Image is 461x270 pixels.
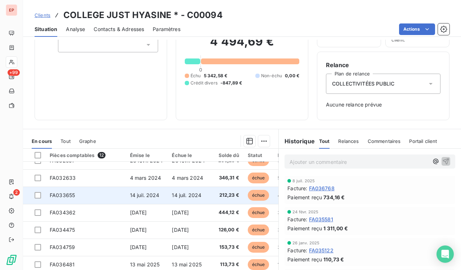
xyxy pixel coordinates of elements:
[287,193,322,201] span: Paiement reçu
[292,241,319,245] span: 26 janv. 2025
[50,244,75,250] span: FA034759
[130,152,164,158] div: Émise le
[368,138,401,144] span: Commentaires
[153,26,180,33] span: Paramètres
[248,173,269,183] span: échue
[279,137,315,145] h6: Historique
[172,209,189,215] span: [DATE]
[409,138,437,144] span: Portail client
[399,23,435,35] button: Actions
[61,138,71,144] span: Tout
[287,184,307,192] span: Facture :
[323,193,345,201] span: 734,16 €
[261,73,282,79] span: Non-échu
[326,61,440,69] h6: Relance
[50,227,75,233] span: FA034475
[278,192,290,198] span: 429 j
[6,4,17,16] div: EP
[214,244,239,251] span: 153,73 €
[287,247,307,254] span: Facture :
[287,256,322,263] span: Paiement reçu
[309,184,335,192] span: FA036768
[309,247,334,254] span: FA035122
[214,226,239,234] span: 126,00 €
[248,207,269,218] span: échue
[172,227,189,233] span: [DATE]
[319,138,330,144] span: Tout
[13,189,20,196] span: 2
[323,256,344,263] span: 110,73 €
[437,245,454,263] div: Open Intercom Messenger
[214,174,239,182] span: 346,31 €
[292,179,315,183] span: 8 juil. 2025
[248,190,269,201] span: échue
[130,261,160,267] span: 13 mai 2025
[172,261,202,267] span: 13 mai 2025
[287,215,307,223] span: Facture :
[278,209,290,215] span: 350 j
[50,209,76,215] span: FA034362
[285,73,299,79] span: 0,00 €
[50,192,75,198] span: FA033655
[130,192,160,198] span: 14 juil. 2024
[185,34,299,56] h2: 4 494,69 €
[64,42,70,48] input: Ajouter une valeur
[6,254,17,266] img: Logo LeanPay
[191,80,218,86] span: Crédit divers
[130,175,161,181] span: 4 mars 2024
[278,244,289,250] span: 313 j
[278,152,297,158] div: Délai
[278,227,290,233] span: 342 j
[172,175,203,181] span: 4 mars 2024
[214,192,239,199] span: 212,23 €
[278,175,289,181] span: 561 j
[63,9,223,22] h3: COLLEGE JUST HYASINE * - C00094
[172,192,201,198] span: 14 juil. 2024
[214,209,239,216] span: 444,12 €
[66,26,85,33] span: Analyse
[50,261,75,267] span: FA036481
[278,261,289,267] span: 126 j
[172,152,205,158] div: Échue le
[191,73,201,79] span: Échu
[323,225,348,232] span: 1 311,00 €
[172,244,189,250] span: [DATE]
[32,138,52,144] span: En cours
[35,12,50,19] a: Clients
[94,26,144,33] span: Contacts & Adresses
[79,138,96,144] span: Graphe
[338,138,359,144] span: Relances
[8,69,20,76] span: +99
[287,225,322,232] span: Paiement reçu
[130,209,147,215] span: [DATE]
[98,152,106,158] span: 12
[204,73,228,79] span: 5 342,58 €
[248,259,269,270] span: échue
[326,101,440,108] span: Aucune relance prévue
[309,215,333,223] span: FA035581
[214,261,239,268] span: 113,73 €
[248,152,269,158] div: Statut
[292,210,318,214] span: 24 févr. 2025
[50,152,121,158] div: Pièces comptables
[248,225,269,235] span: échue
[50,175,76,181] span: FA032633
[35,12,50,18] span: Clients
[332,80,394,87] span: COLLECTIVITÉES PUBLIC
[35,26,57,33] span: Situation
[220,80,242,86] span: -847,89 €
[199,67,202,73] span: 0
[130,244,147,250] span: [DATE]
[248,242,269,253] span: échue
[130,227,147,233] span: [DATE]
[214,152,239,158] div: Solde dû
